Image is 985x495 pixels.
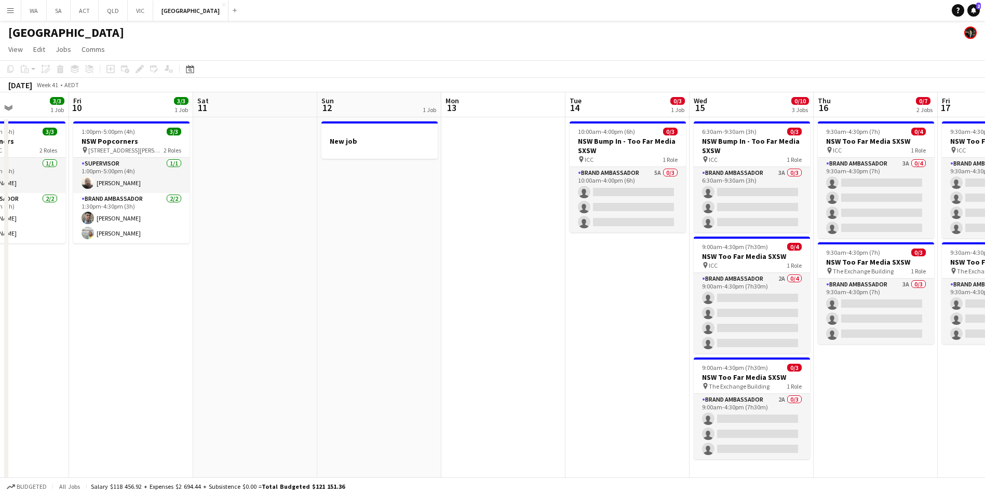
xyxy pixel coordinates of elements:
[71,1,99,21] button: ACT
[17,483,47,490] span: Budgeted
[964,26,977,39] app-user-avatar: Mauricio Torres Barquet
[77,43,109,56] a: Comms
[47,1,71,21] button: SA
[99,1,128,21] button: QLD
[91,483,345,490] div: Salary $118 456.92 + Expenses $2 694.44 + Subsistence $0.00 =
[82,45,105,54] span: Comms
[5,481,48,492] button: Budgeted
[33,45,45,54] span: Edit
[8,45,23,54] span: View
[8,25,124,40] h1: [GEOGRAPHIC_DATA]
[56,45,71,54] span: Jobs
[57,483,82,490] span: All jobs
[128,1,153,21] button: VIC
[4,43,27,56] a: View
[64,81,79,89] div: AEDT
[262,483,345,490] span: Total Budgeted $121 151.36
[51,43,75,56] a: Jobs
[153,1,228,21] button: [GEOGRAPHIC_DATA]
[29,43,49,56] a: Edit
[34,81,60,89] span: Week 41
[21,1,47,21] button: WA
[976,3,981,9] span: 2
[8,80,32,90] div: [DATE]
[967,4,980,17] a: 2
